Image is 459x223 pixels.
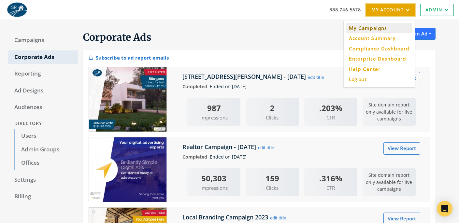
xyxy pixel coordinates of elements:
div: Subscribe to ad report emails [88,53,169,62]
img: Adwerx [5,2,29,18]
div: Open Intercom Messenger [437,201,452,216]
p: Site domain report only available for live campaigns [363,98,416,126]
div: Ended on [DATE] [178,83,425,90]
a: Help Center [346,64,412,74]
span: Clicks [246,184,299,192]
a: Campaigns [8,34,78,47]
a: My Account [366,4,415,16]
span: CTR [304,184,357,192]
a: Admin [420,4,454,16]
h5: Local Branding Campaign 2023 [182,213,270,221]
img: 8526 Arlie Ave - 2023-04-17 [89,67,167,132]
span: Clicks [246,114,299,121]
div: 50,303 [187,172,240,184]
a: Compliance Dashboard [346,43,412,53]
span: Completed [182,83,210,90]
div: 987 [187,102,240,114]
button: edit title [270,214,286,221]
a: Admin Groups [14,143,78,157]
a: My Campaigns [346,23,412,33]
a: View Report [383,142,420,154]
img: Realtor Campaign - 2023-04-13 [89,137,167,202]
span: Impressions [187,184,240,192]
h5: [STREET_ADDRESS][PERSON_NAME] - [DATE] [182,73,308,80]
span: Impressions [187,114,240,121]
button: edit title [258,144,274,151]
a: Enterprise Dashboard [346,54,412,64]
a: 888.746.5678 [329,6,361,13]
div: 159 [246,172,299,184]
a: Account Summary [346,33,412,43]
a: Billing [8,190,78,203]
a: Reporting [8,67,78,81]
button: edit title [308,74,324,81]
a: Audiences [8,101,78,114]
input: Log out [346,74,412,84]
a: Ad Designs [8,84,78,98]
a: Corporate Ads [8,50,78,64]
h5: Realtor Campaign - [DATE] [182,143,258,151]
div: 2 [246,102,299,114]
a: Offices [14,156,78,170]
span: Completed [182,154,210,160]
div: Directory [8,118,78,130]
div: .316% [304,172,357,184]
div: .203% [304,102,357,114]
span: CTR [304,114,357,121]
div: Ended on [DATE] [178,153,425,160]
a: Settings [8,173,78,187]
a: Users [14,129,78,143]
p: Site domain report only available for live campaigns [363,168,416,196]
span: Corporate Ads [83,31,151,43]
